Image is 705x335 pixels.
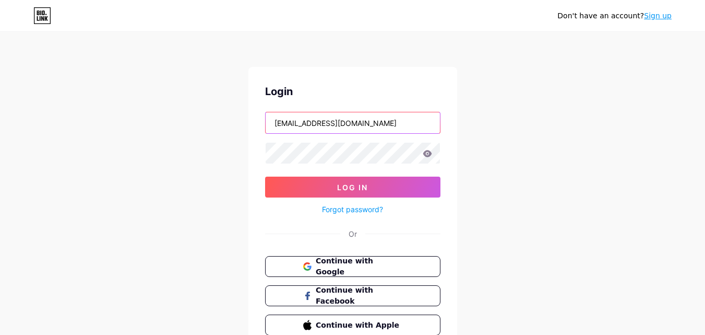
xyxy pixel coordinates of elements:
[316,285,402,307] span: Continue with Facebook
[265,256,440,277] button: Continue with Google
[265,177,440,198] button: Log In
[265,84,440,99] div: Login
[337,183,368,192] span: Log In
[349,228,357,239] div: Or
[557,10,672,21] div: Don't have an account?
[316,256,402,278] span: Continue with Google
[322,204,383,215] a: Forgot password?
[644,11,672,20] a: Sign up
[265,285,440,306] button: Continue with Facebook
[266,112,440,133] input: Username
[316,320,402,331] span: Continue with Apple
